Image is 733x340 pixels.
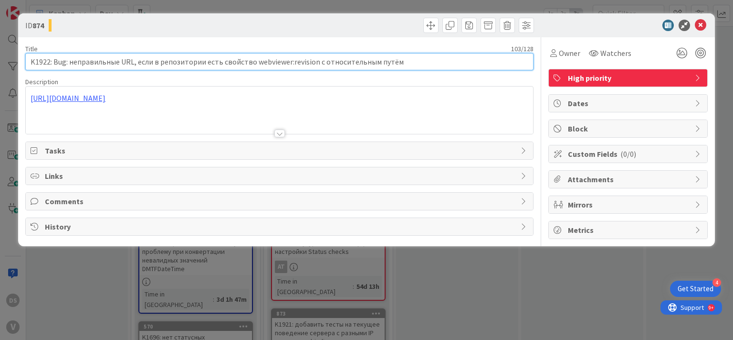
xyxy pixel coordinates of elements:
[568,148,690,160] span: Custom Fields
[45,221,515,232] span: History
[32,21,44,30] b: 874
[678,284,713,294] div: Get Started
[45,170,515,182] span: Links
[31,93,105,103] a: [URL][DOMAIN_NAME]
[25,44,38,53] label: Title
[712,278,721,287] div: 4
[45,196,515,207] span: Comments
[568,174,690,185] span: Attachments
[568,199,690,210] span: Mirrors
[600,47,631,59] span: Watchers
[25,20,44,31] span: ID
[25,77,58,86] span: Description
[670,281,721,297] div: Open Get Started checklist, remaining modules: 4
[41,44,533,53] div: 103 / 128
[568,224,690,236] span: Metrics
[620,149,636,159] span: ( 0/0 )
[568,123,690,134] span: Block
[48,4,53,11] div: 9+
[559,47,580,59] span: Owner
[568,72,690,84] span: High priority
[568,98,690,109] span: Dates
[20,1,43,13] span: Support
[25,53,533,70] input: type card name here...
[45,145,515,156] span: Tasks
